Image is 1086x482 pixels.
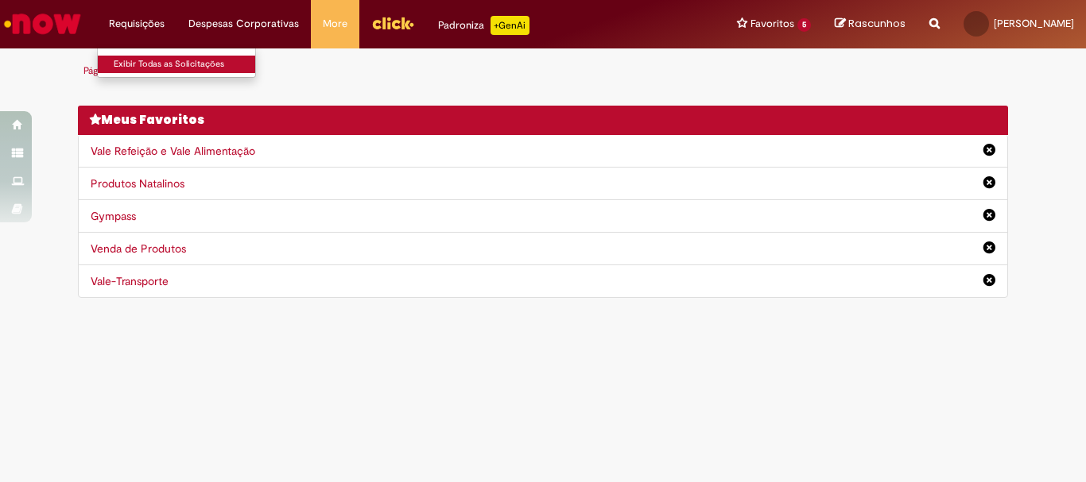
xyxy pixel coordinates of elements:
span: Rascunhos [848,16,906,31]
img: click_logo_yellow_360x200.png [371,11,414,35]
span: Favoritos [751,16,794,32]
a: Produtos Natalinos [91,176,184,191]
ul: Trilhas de página [78,56,1008,86]
span: Despesas Corporativas [188,16,299,32]
a: Rascunhos [835,17,906,32]
a: Exibir Todas as Solicitações [98,56,273,73]
span: 5 [797,18,811,32]
a: Vale Refeição e Vale Alimentação [91,144,255,158]
span: [PERSON_NAME] [994,17,1074,30]
a: Página inicial [83,64,138,77]
span: Meus Favoritos [101,111,204,128]
div: Padroniza [438,16,529,35]
span: More [323,16,347,32]
img: ServiceNow [2,8,83,40]
a: Gympass [91,209,136,223]
p: +GenAi [491,16,529,35]
a: Venda de Produtos [91,241,186,256]
a: Vale-Transporte [91,274,169,288]
ul: Requisições [97,48,256,78]
span: Requisições [109,16,165,32]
